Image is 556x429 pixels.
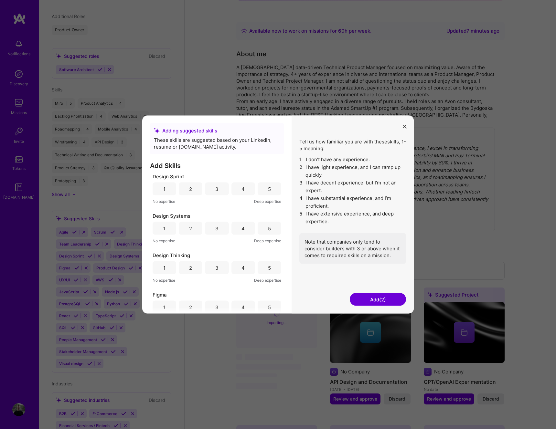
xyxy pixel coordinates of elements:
span: No expertise [153,198,175,205]
span: Design Thinking [153,252,190,259]
div: These skills are suggested based on your LinkedIn, resume or [DOMAIN_NAME] activity. [154,137,280,150]
div: Adding suggested skills [154,127,280,134]
div: 2 [189,225,192,232]
div: modal [142,116,414,314]
div: 4 [241,304,245,310]
div: 1 [163,225,166,232]
div: 1 [163,264,166,271]
span: Design Systems [153,213,190,219]
i: icon Close [403,124,407,128]
span: Deep expertise [254,277,281,284]
div: 2 [189,264,192,271]
div: Note that companies only tend to consider builders with 3 or above when it comes to required skil... [299,233,406,264]
button: Add(2) [350,293,406,306]
span: Design Sprint [153,173,184,180]
span: 4 [299,194,303,210]
div: 4 [241,264,245,271]
span: 3 [299,179,303,194]
div: 3 [215,225,219,232]
div: 4 [241,225,245,232]
div: 1 [163,185,166,192]
div: 2 [189,304,192,310]
li: I have decent experience, but I'm not an expert. [299,179,406,194]
div: 3 [215,264,219,271]
div: 1 [163,304,166,310]
div: 3 [215,304,219,310]
span: Deep expertise [254,237,281,244]
div: 2 [189,185,192,192]
i: icon SuggestedTeams [154,128,160,133]
div: 5 [268,304,271,310]
div: 5 [268,225,271,232]
div: 5 [268,264,271,271]
span: 1 [299,156,303,163]
span: Deep expertise [254,198,281,205]
span: 5 [299,210,303,225]
div: 5 [268,185,271,192]
span: 2 [299,163,303,179]
h3: Add Skills [150,162,284,170]
li: I don't have any experience. [299,156,406,163]
div: 4 [241,185,245,192]
span: No expertise [153,277,175,284]
li: I have extensive experience, and deep expertise. [299,210,406,225]
div: 3 [215,185,219,192]
li: I have light experience, and I can ramp up quickly. [299,163,406,179]
span: No expertise [153,237,175,244]
span: Figma [153,291,167,298]
li: I have substantial experience, and I’m proficient. [299,194,406,210]
div: Tell us how familiar you are with these skills , 1-5 meaning: [299,138,406,264]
